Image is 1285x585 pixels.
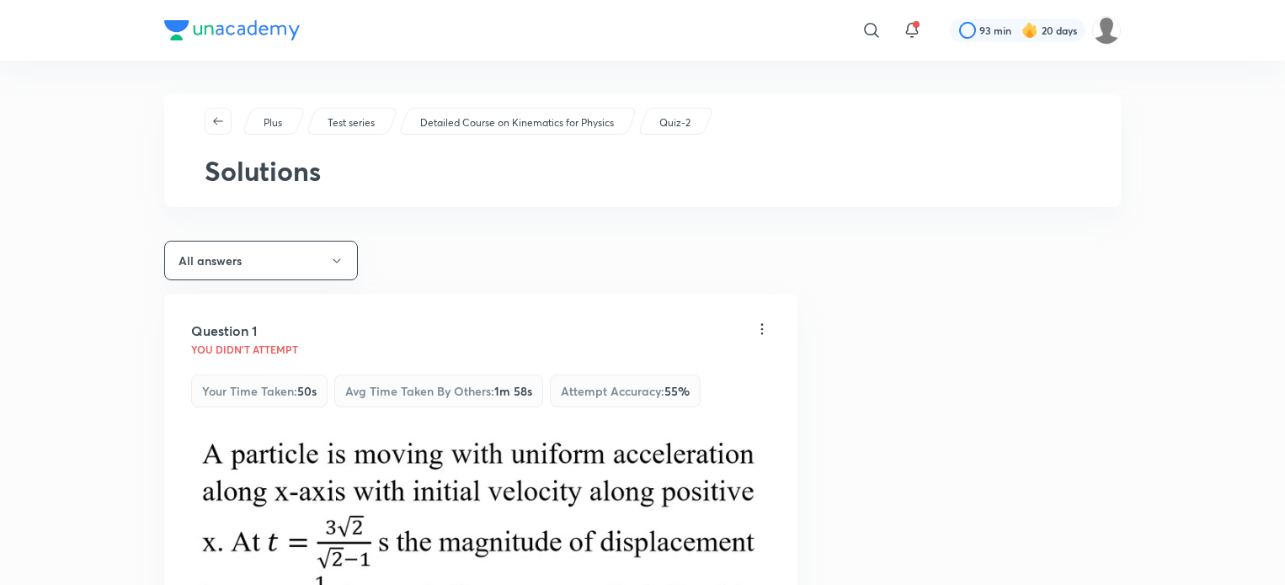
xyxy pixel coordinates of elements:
div: Attempt accuracy : [550,375,701,407]
h2: Solutions [205,155,1080,187]
p: You didn't Attempt [191,344,298,354]
span: 50s [297,383,317,399]
div: Avg time taken by others : [334,375,543,407]
p: Plus [264,115,282,130]
span: 1m 58s [494,383,532,399]
img: surabhi [1092,16,1121,45]
button: All answers [164,241,358,280]
a: Detailed Course on Kinematics for Physics [418,115,617,130]
a: Quiz-2 [657,115,694,130]
span: 55 % [664,383,690,399]
img: streak [1021,22,1038,39]
a: Plus [261,115,285,130]
a: Test series [325,115,378,130]
div: Your time taken : [191,375,328,407]
p: Test series [328,115,375,130]
p: Quiz-2 [659,115,690,130]
img: Company Logo [164,20,300,40]
p: Detailed Course on Kinematics for Physics [420,115,614,130]
h5: Question 1 [191,321,257,341]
